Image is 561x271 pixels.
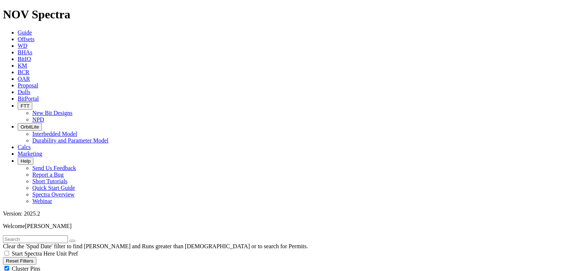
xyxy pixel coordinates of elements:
[32,131,77,137] a: Interbedded Model
[18,43,28,49] a: WD
[18,76,30,82] a: OAR
[18,102,32,110] button: FTT
[18,56,31,62] a: BitIQ
[12,250,55,257] span: Start Spectra Here
[18,36,35,42] a: Offsets
[32,110,72,116] a: New Bit Designs
[18,151,42,157] a: Marketing
[32,165,76,171] a: Send Us Feedback
[32,178,68,184] a: Short Tutorials
[18,95,39,102] a: BitPortal
[4,251,9,256] input: Start Spectra Here
[3,243,308,249] span: Clear the 'Spud Date' filter to find [PERSON_NAME] and Runs greater than [DEMOGRAPHIC_DATA] or to...
[18,62,27,69] a: KM
[32,116,44,123] a: NPD
[32,198,52,204] a: Webinar
[3,235,68,243] input: Search
[21,158,30,164] span: Help
[3,257,36,265] button: Reset Filters
[32,191,75,198] a: Spectra Overview
[18,82,38,88] a: Proposal
[3,8,558,21] h1: NOV Spectra
[25,223,72,229] span: [PERSON_NAME]
[18,157,33,165] button: Help
[32,171,64,178] a: Report a Bug
[18,29,32,36] a: Guide
[18,89,30,95] a: Dulls
[18,49,32,55] a: BHAs
[32,185,75,191] a: Quick Start Guide
[3,223,558,230] p: Welcome
[18,144,31,150] a: Calcs
[32,137,109,144] a: Durability and Parameter Model
[18,123,42,131] button: OrbitLite
[21,124,39,130] span: OrbitLite
[3,210,558,217] div: Version: 2025.2
[21,103,29,109] span: FTT
[18,69,29,75] a: BCR
[56,250,78,257] span: Unit Pref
